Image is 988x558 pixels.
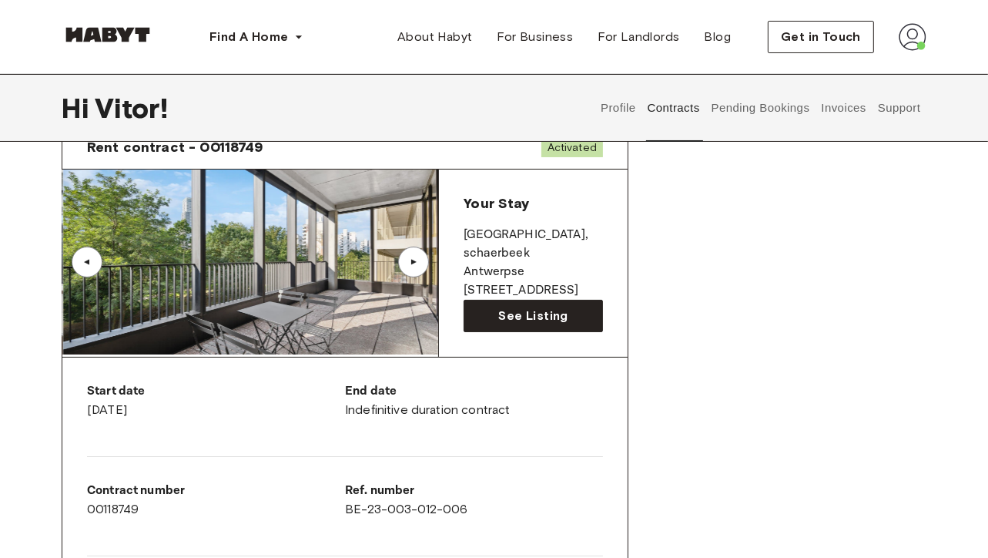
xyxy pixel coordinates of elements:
[464,263,603,300] p: Antwerpse [STREET_ADDRESS]
[345,382,603,401] p: End date
[485,22,586,52] a: For Business
[595,74,926,142] div: user profile tabs
[209,28,288,46] span: Find A Home
[87,482,345,519] div: 00118749
[197,22,316,52] button: Find A Home
[95,92,168,124] span: Vitor !
[63,170,439,355] img: Image of the room
[709,74,812,142] button: Pending Bookings
[464,300,603,332] a: See Listing
[79,257,95,267] div: ▲
[345,382,603,419] div: Indefinitive duration contract
[497,28,574,46] span: For Business
[598,28,679,46] span: For Landlords
[345,482,603,519] div: BE-23-003-012-006
[397,28,472,46] span: About Habyt
[406,257,421,267] div: ▲
[464,226,603,263] p: [GEOGRAPHIC_DATA] , schaerbeek
[599,74,638,142] button: Profile
[87,138,263,156] span: Rent contract - 00118749
[87,482,345,500] p: Contract number
[705,28,732,46] span: Blog
[498,307,568,325] span: See Listing
[819,74,868,142] button: Invoices
[385,22,484,52] a: About Habyt
[541,138,603,157] span: Activated
[899,23,926,51] img: avatar
[464,195,529,212] span: Your Stay
[87,382,345,401] p: Start date
[645,74,702,142] button: Contracts
[692,22,744,52] a: Blog
[345,482,603,500] p: Ref. number
[768,21,874,53] button: Get in Touch
[87,382,345,419] div: [DATE]
[585,22,692,52] a: For Landlords
[62,27,154,42] img: Habyt
[876,74,923,142] button: Support
[62,92,95,124] span: Hi
[781,28,861,46] span: Get in Touch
